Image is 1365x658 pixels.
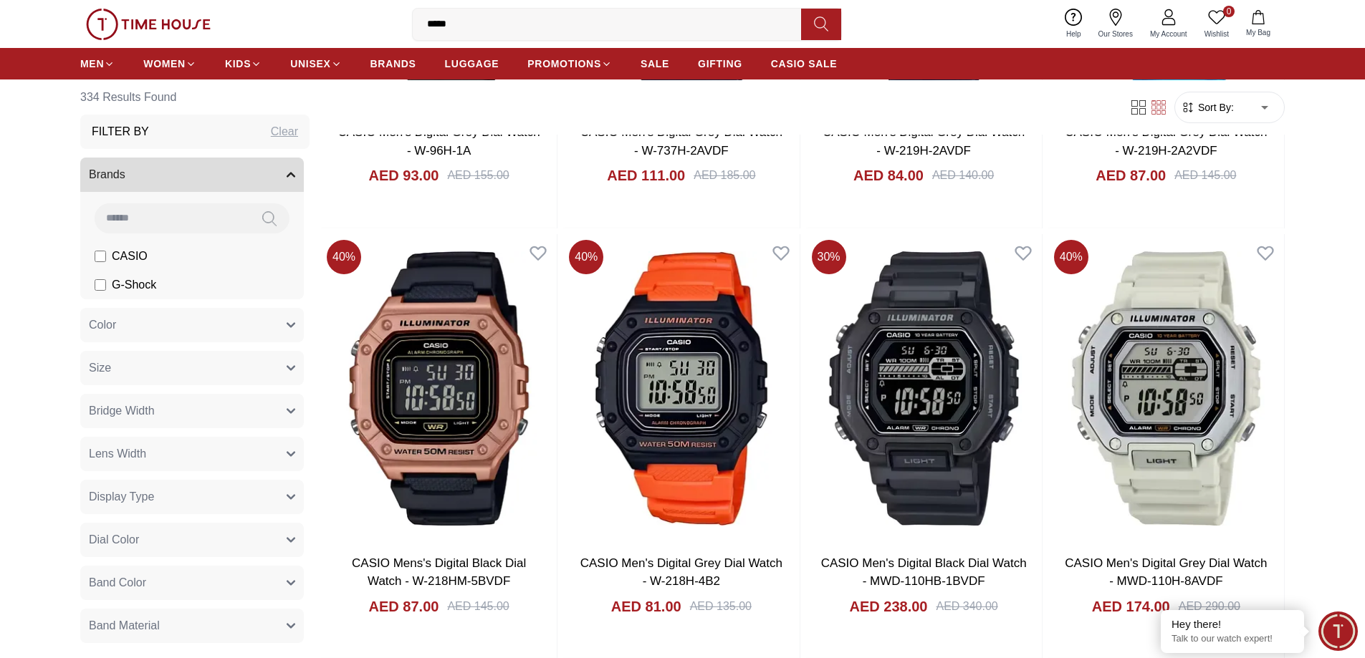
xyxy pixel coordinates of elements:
[1093,29,1139,39] span: Our Stores
[850,596,928,616] h4: AED 238.00
[80,51,115,77] a: MEN
[445,51,499,77] a: LUGGAGE
[527,57,601,71] span: PROMOTIONS
[370,57,416,71] span: BRANDS
[1090,6,1141,42] a: Our Stores
[225,57,251,71] span: KIDS
[611,596,681,616] h4: AED 81.00
[1048,234,1284,542] img: CASIO Men's Digital Grey Dial Watch - MWD-110H-8AVDF
[80,437,304,471] button: Lens Width
[80,480,304,514] button: Display Type
[853,165,924,185] h4: AED 84.00
[369,165,439,185] h4: AED 93.00
[1172,617,1293,632] div: Hey there!
[821,556,1027,589] a: CASIO Men's Digital Black Dial Watch - MWD-110HB-1BVDF
[271,123,298,140] div: Clear
[1199,29,1235,39] span: Wishlist
[89,316,116,334] span: Color
[80,351,304,385] button: Size
[1174,167,1236,184] div: AED 145.00
[1195,100,1234,115] span: Sort By:
[80,394,304,428] button: Bridge Width
[290,51,341,77] a: UNISEX
[89,359,111,377] span: Size
[1318,611,1358,651] div: Chat Widget
[932,167,994,184] div: AED 140.00
[1172,633,1293,645] p: Talk to our watch expert!
[690,598,752,615] div: AED 135.00
[1196,6,1237,42] a: 0Wishlist
[806,234,1042,542] img: CASIO Men's Digital Black Dial Watch - MWD-110HB-1BVDF
[352,556,526,589] a: CASIO Mens's Digital Black Dial Watch - W-218HM-5BVDF
[338,125,540,158] a: CASIO Men's Digital Grey Dial Watch - W-96H-1A
[95,251,106,262] input: CASIO
[641,51,669,77] a: SALE
[1181,100,1234,115] button: Sort By:
[89,166,125,183] span: Brands
[936,598,997,615] div: AED 340.00
[607,165,685,185] h4: AED 111.00
[143,51,196,77] a: WOMEN
[89,531,139,548] span: Dial Color
[327,240,361,274] span: 40 %
[1058,6,1090,42] a: Help
[1092,596,1170,616] h4: AED 174.00
[641,57,669,71] span: SALE
[89,488,154,505] span: Display Type
[321,234,557,542] img: CASIO Mens's Digital Black Dial Watch - W-218HM-5BVDF
[698,57,742,71] span: GIFTING
[112,248,148,265] span: CASIO
[580,556,782,589] a: CASIO Men's Digital Grey Dial Watch - W-218H-4B2
[80,523,304,557] button: Dial Color
[771,51,838,77] a: CASIO SALE
[89,574,146,591] span: Band Color
[1065,125,1267,158] a: CASIO Men's Digital Grey Dial Watch - W-219H-2A2VDF
[80,158,304,192] button: Brands
[95,279,106,291] input: G-Shock
[80,609,304,643] button: Band Material
[80,308,304,342] button: Color
[580,125,782,158] a: CASIO Men's Digital Grey Dial Watch - W-737H-2AVDF
[112,276,156,294] span: G-Shock
[92,123,149,140] h3: Filter By
[80,57,104,71] span: MEN
[694,167,755,184] div: AED 185.00
[1065,556,1267,589] a: CASIO Men's Digital Grey Dial Watch - MWD-110H-8AVDF
[569,240,603,274] span: 40 %
[290,57,330,71] span: UNISEX
[812,240,846,274] span: 30 %
[89,617,160,634] span: Band Material
[370,51,416,77] a: BRANDS
[1179,598,1240,615] div: AED 290.00
[771,57,838,71] span: CASIO SALE
[143,57,186,71] span: WOMEN
[225,51,262,77] a: KIDS
[1223,6,1235,17] span: 0
[447,598,509,615] div: AED 145.00
[1096,165,1166,185] h4: AED 87.00
[89,402,155,420] span: Bridge Width
[80,80,310,115] h6: 334 Results Found
[698,51,742,77] a: GIFTING
[527,51,612,77] a: PROMOTIONS
[1237,7,1279,41] button: My Bag
[447,167,509,184] div: AED 155.00
[1060,29,1087,39] span: Help
[369,596,439,616] h4: AED 87.00
[1054,240,1088,274] span: 40 %
[80,566,304,600] button: Band Color
[563,234,799,542] img: CASIO Men's Digital Grey Dial Watch - W-218H-4B2
[1144,29,1193,39] span: My Account
[89,445,146,463] span: Lens Width
[823,125,1025,158] a: CASIO Men's Digital Grey Dial Watch - W-219H-2AVDF
[1240,27,1276,38] span: My Bag
[86,9,211,40] img: ...
[445,57,499,71] span: LUGGAGE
